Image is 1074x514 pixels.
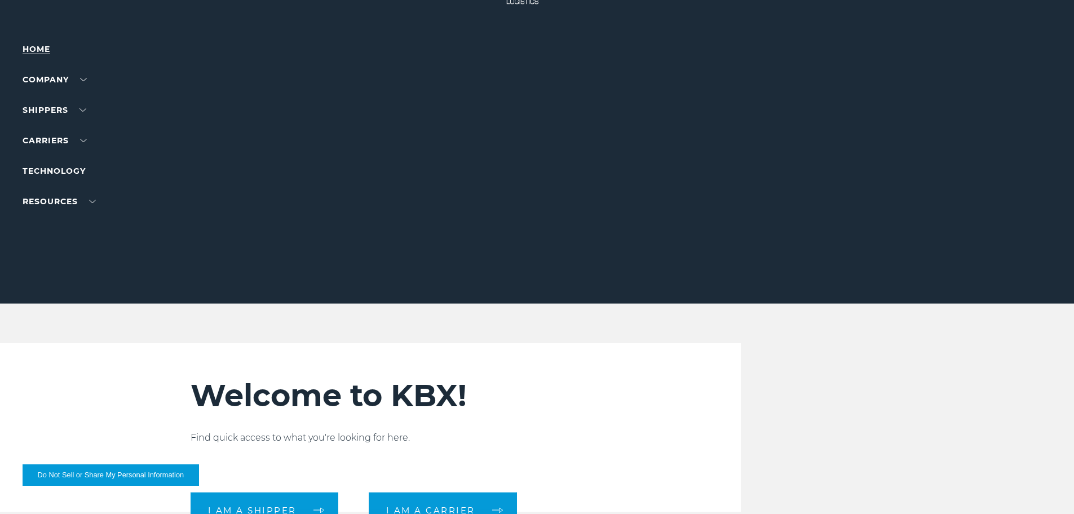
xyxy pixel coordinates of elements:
[191,431,674,445] p: Find quick access to what you're looking for here.
[23,166,86,176] a: Technology
[23,105,86,115] a: SHIPPERS
[23,74,87,85] a: Company
[23,464,199,486] button: Do Not Sell or Share My Personal Information
[23,135,87,146] a: Carriers
[23,44,50,54] a: Home
[23,196,96,207] a: RESOURCES
[191,377,674,414] h2: Welcome to KBX!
